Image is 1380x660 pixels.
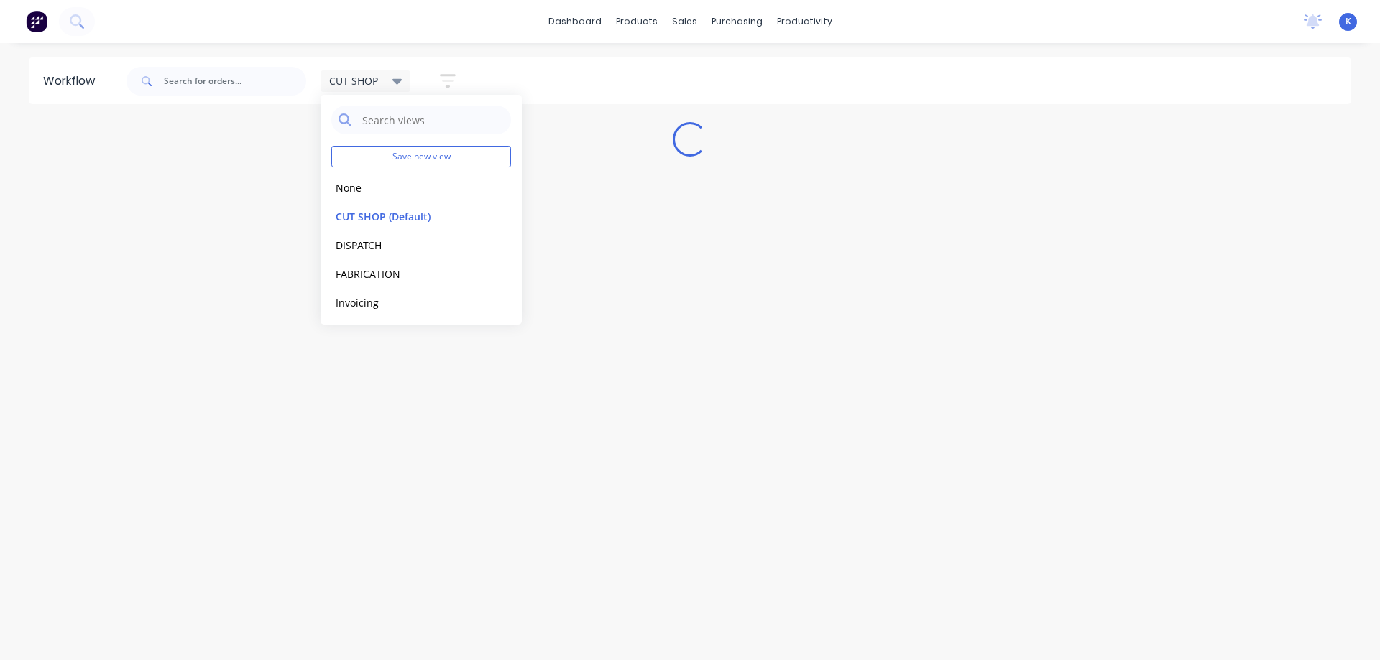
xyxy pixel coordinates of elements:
[43,73,102,90] div: Workflow
[329,73,378,88] span: CUT SHOP
[331,323,484,340] button: MOULDING
[331,208,484,225] button: CUT SHOP (Default)
[164,67,306,96] input: Search for orders...
[704,11,770,32] div: purchasing
[331,294,484,311] button: Invoicing
[331,180,484,196] button: None
[26,11,47,32] img: Factory
[331,146,511,167] button: Save new view
[331,237,484,254] button: DISPATCH
[361,106,504,134] input: Search views
[541,11,609,32] a: dashboard
[665,11,704,32] div: sales
[770,11,839,32] div: productivity
[331,266,484,282] button: FABRICATION
[609,11,665,32] div: products
[1345,15,1351,28] span: K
